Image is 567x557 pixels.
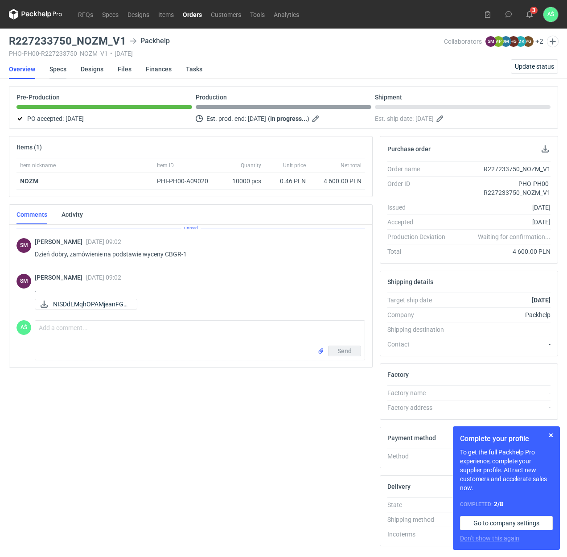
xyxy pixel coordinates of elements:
[268,115,270,122] em: (
[387,278,433,285] h2: Shipping details
[452,388,551,397] div: -
[387,434,436,441] h2: Payment method
[387,247,452,256] div: Total
[283,162,306,169] span: Unit price
[452,218,551,227] div: [DATE]
[387,403,452,412] div: Factory address
[508,36,519,47] figcaption: HG
[341,162,362,169] span: Net total
[452,340,551,349] div: -
[535,37,543,45] button: +2
[511,59,558,74] button: Update status
[387,203,452,212] div: Issued
[118,59,131,79] a: Files
[16,205,47,224] a: Comments
[98,9,123,20] a: Specs
[452,247,551,256] div: 4 600.00 PLN
[494,500,503,507] strong: 2 / 8
[74,9,98,20] a: RFQs
[246,9,269,20] a: Tools
[268,177,306,186] div: 0.46 PLN
[62,205,83,224] a: Activity
[16,320,31,335] figcaption: AŚ
[543,7,558,22] button: AŚ
[387,515,452,524] div: Shipping method
[178,9,206,20] a: Orders
[53,299,130,309] span: NISDdLMqhOPAMjeanFGG...
[157,177,217,186] div: PHI-PH00-A09020
[9,50,444,57] div: PHO-PH00-R227233750_NOZM_V1 [DATE]
[387,500,452,509] div: State
[493,36,504,47] figcaption: MP
[522,7,537,21] button: 3
[387,232,452,241] div: Production Deviation
[110,50,112,57] span: •
[436,113,446,124] button: Edit estimated shipping date
[540,144,551,154] button: Download PO
[546,430,556,441] button: Skip for now
[460,433,553,444] h1: Complete your profile
[452,403,551,412] div: -
[35,274,86,281] span: [PERSON_NAME]
[196,94,227,101] p: Production
[81,59,103,79] a: Designs
[387,483,411,490] h2: Delivery
[523,36,534,47] figcaption: PG
[269,9,304,20] a: Analytics
[501,36,511,47] figcaption: JM
[547,36,559,47] button: Edit collaborators
[20,162,56,169] span: Item nickname
[543,7,558,22] div: Adrian Świerżewski
[16,238,31,253] div: Sebastian Markut
[66,113,84,124] span: [DATE]
[387,218,452,227] div: Accepted
[16,144,42,151] h2: Items (1)
[130,36,170,46] div: Packhelp
[16,94,60,101] p: Pre-Production
[86,238,121,245] span: [DATE] 09:02
[35,299,124,309] div: NISDdLMqhOPAMjeanFGG3XA80eHZutzWwCx873bD.docx
[460,534,519,543] button: Don’t show this again
[387,310,452,319] div: Company
[387,296,452,305] div: Target ship date
[9,9,62,20] svg: Packhelp Pro
[16,274,31,289] figcaption: SM
[35,249,358,260] p: Dzień dobry, zamówienie na podstawie wyceny CBGR-1
[196,113,371,124] div: Est. prod. end:
[337,348,352,354] span: Send
[157,162,174,169] span: Item ID
[387,388,452,397] div: Factory name
[452,165,551,173] div: R227233750_NOZM_V1
[35,238,86,245] span: [PERSON_NAME]
[415,113,434,124] span: [DATE]
[206,9,246,20] a: Customers
[16,113,192,124] div: PO accepted:
[16,238,31,253] figcaption: SM
[375,94,402,101] p: Shipment
[452,179,551,197] div: PHO-PH00-R227233750_NOZM_V1
[387,452,452,461] div: Method
[154,9,178,20] a: Items
[515,63,554,70] span: Update status
[328,346,361,356] button: Send
[270,115,307,122] strong: In progress...
[86,274,121,281] span: [DATE] 09:02
[444,38,482,45] span: Collaborators
[460,448,553,492] p: To get the full Packhelp Pro experience, complete your supplier profile. Attract new customers an...
[460,516,553,530] a: Go to company settings
[532,297,551,304] strong: [DATE]
[186,59,202,79] a: Tasks
[387,340,452,349] div: Contact
[35,299,137,309] a: NISDdLMqhOPAMjeanFGG...
[35,285,358,295] p: .
[387,325,452,334] div: Shipping destination
[9,59,35,79] a: Overview
[452,310,551,319] div: Packhelp
[181,223,201,233] span: unread
[16,320,31,335] div: Adrian Świerżewski
[49,59,66,79] a: Specs
[387,371,409,378] h2: Factory
[515,36,526,47] figcaption: MK
[16,274,31,289] div: Sebastian Markut
[146,59,172,79] a: Finances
